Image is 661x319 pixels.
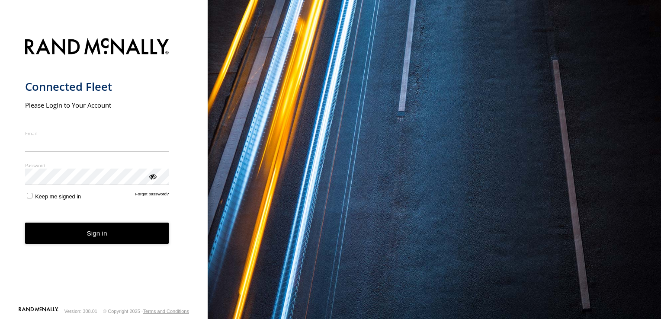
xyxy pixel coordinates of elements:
[148,172,157,180] div: ViewPassword
[25,162,169,169] label: Password
[135,191,169,200] a: Forgot password?
[27,193,32,198] input: Keep me signed in
[25,101,169,109] h2: Please Login to Your Account
[103,309,189,314] div: © Copyright 2025 -
[25,80,169,94] h1: Connected Fleet
[143,309,189,314] a: Terms and Conditions
[25,130,169,137] label: Email
[25,36,169,58] img: Rand McNally
[19,307,58,316] a: Visit our Website
[25,223,169,244] button: Sign in
[64,309,97,314] div: Version: 308.01
[35,193,81,200] span: Keep me signed in
[25,33,183,306] form: main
